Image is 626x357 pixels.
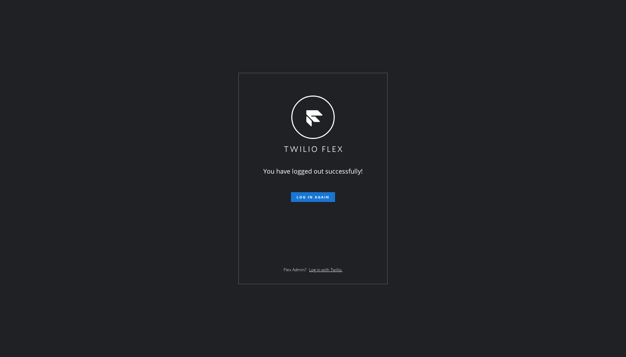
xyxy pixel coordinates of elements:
[309,267,342,273] a: Log in with Twilio.
[263,167,363,175] span: You have logged out successfully!
[297,195,329,199] span: Log in again
[284,267,306,273] span: Flex Admin?
[291,192,335,202] button: Log in again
